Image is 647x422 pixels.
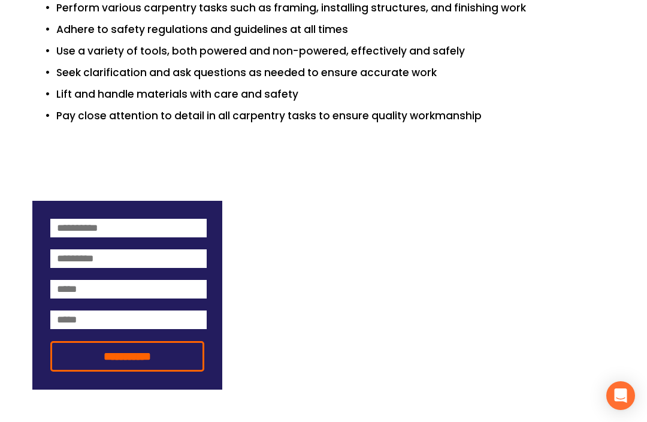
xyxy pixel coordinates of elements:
[606,381,635,410] div: Open Intercom Messenger
[56,22,615,38] p: Adhere to safety regulations and guidelines at all times
[56,43,615,60] p: Use a variety of tools, both powered and non-powered, effectively and safely
[56,65,615,82] p: Seek clarification and ask questions as needed to ensure accurate work
[56,86,615,103] p: Lift and handle materials with care and safety
[56,108,615,125] p: Pay close attention to detail in all carpentry tasks to ensure quality workmanship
